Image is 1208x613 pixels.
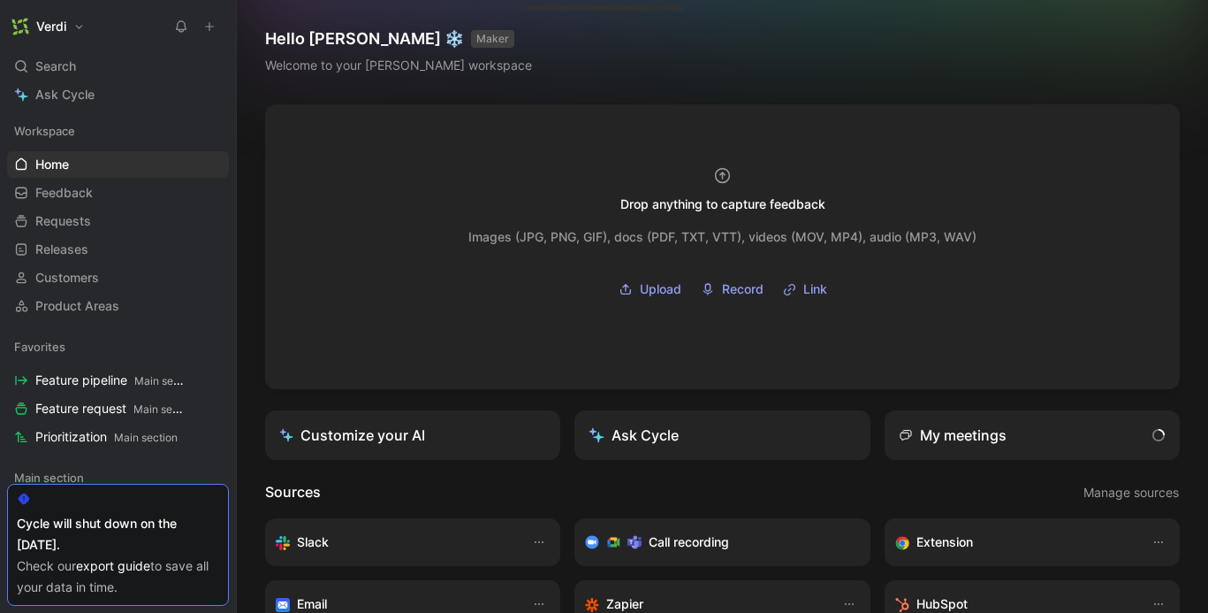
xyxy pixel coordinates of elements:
[574,410,870,460] button: Ask Cycle
[649,532,729,553] h3: Call recording
[589,425,679,446] div: Ask Cycle
[468,226,976,248] div: Images (JPG, PNG, GIF), docs (PDF, TXT, VTT), videos (MOV, MP4), audio (MP3, WAV)
[297,532,329,553] h3: Slack
[471,30,514,48] button: MAKER
[133,402,197,416] span: Main section
[279,425,425,446] div: Customize your AI
[35,156,69,173] span: Home
[895,532,1134,553] div: Capture feedback from anywhere on the web
[7,53,229,80] div: Search
[265,55,532,76] div: Welcome to your [PERSON_NAME] workspace
[265,481,321,504] h2: Sources
[7,264,229,291] a: Customers
[612,276,688,303] button: Upload
[7,180,229,206] a: Feedback
[35,400,186,418] span: Feature request
[14,122,75,140] span: Workspace
[777,276,833,303] button: Link
[35,212,91,230] span: Requests
[35,297,119,315] span: Product Areas
[265,410,560,460] a: Customize your AI
[899,425,1007,446] div: My meetings
[276,532,514,553] div: Sync your customers, send feedback and get updates in Slack
[76,558,150,573] a: export guide
[803,279,827,300] span: Link
[7,236,229,263] a: Releases
[35,428,178,447] span: Prioritization
[134,374,198,387] span: Main section
[35,269,99,287] span: Customers
[35,372,186,390] span: Feature pipeline
[7,81,229,108] a: Ask Cycle
[7,367,229,394] a: Feature pipelineMain section
[36,19,66,34] h1: Verdi
[7,151,229,178] a: Home
[114,431,178,444] span: Main section
[7,14,89,39] button: VerdiVerdi
[916,532,973,553] h3: Extension
[14,469,84,487] span: Main section
[585,532,845,553] div: Record & transcribe meetings from Zoom, Meet & Teams.
[7,333,229,360] div: Favorites
[35,241,88,258] span: Releases
[1083,482,1179,503] span: Manage sources
[7,395,229,422] a: Feature requestMain section
[7,118,229,144] div: Workspace
[640,279,681,300] span: Upload
[7,464,229,491] div: Main section
[7,293,229,319] a: Product Areas
[722,279,764,300] span: Record
[35,56,76,77] span: Search
[265,28,532,50] h1: Hello [PERSON_NAME] ❄️
[35,84,95,105] span: Ask Cycle
[17,513,219,556] div: Cycle will shut down on the [DATE].
[1083,481,1180,504] button: Manage sources
[695,276,770,303] button: Record
[7,208,229,234] a: Requests
[14,338,65,356] span: Favorites
[11,18,29,35] img: Verdi
[7,424,229,450] a: PrioritizationMain section
[17,556,219,598] div: Check our to save all your data in time.
[35,184,93,202] span: Feedback
[620,194,825,215] div: Drop anything to capture feedback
